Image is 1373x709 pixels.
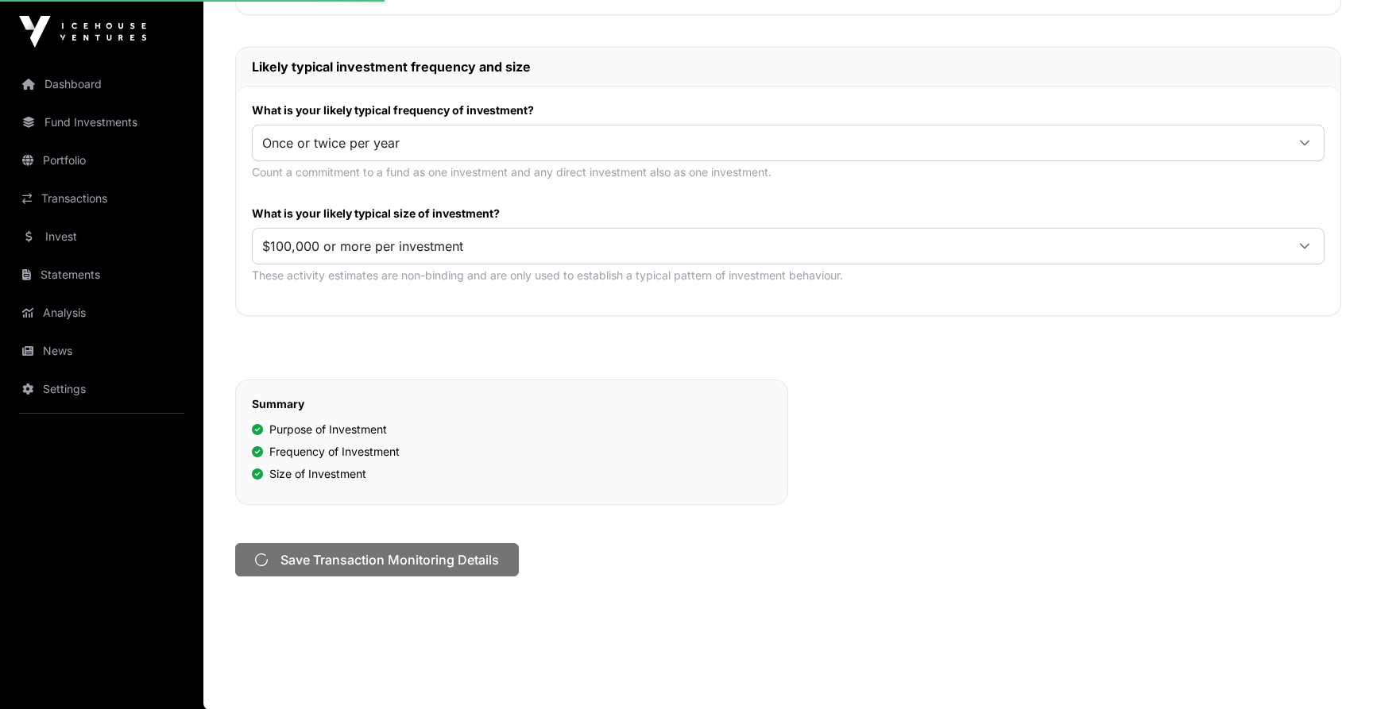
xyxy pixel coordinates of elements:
[269,444,400,460] span: Frequency of Investment
[13,67,191,102] a: Dashboard
[13,181,191,216] a: Transactions
[252,206,1325,222] label: What is your likely typical size of investment?
[13,105,191,140] a: Fund Investments
[252,268,1325,283] p: These activity estimates are non-binding and are only used to establish a typical pattern of inve...
[253,129,1286,157] span: Once or twice per year
[1294,633,1373,709] iframe: Chat Widget
[252,164,1325,180] p: Count a commitment to a fund as one investment and any direct investment also as one investment.
[13,333,191,368] a: News
[252,57,1325,76] h2: Likely typical investment frequency and size
[269,422,387,437] span: Purpose of Investment
[13,219,191,254] a: Invest
[269,466,366,482] span: Size of Investment
[13,143,191,178] a: Portfolio
[253,232,1286,260] span: $100,000 or more per investment
[13,295,191,330] a: Analysis
[13,257,191,292] a: Statements
[13,372,191,407] a: Settings
[252,396,772,412] h2: Summary
[252,102,1325,118] label: What is your likely typical frequency of investment?
[19,16,146,48] img: Icehouse Ventures Logo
